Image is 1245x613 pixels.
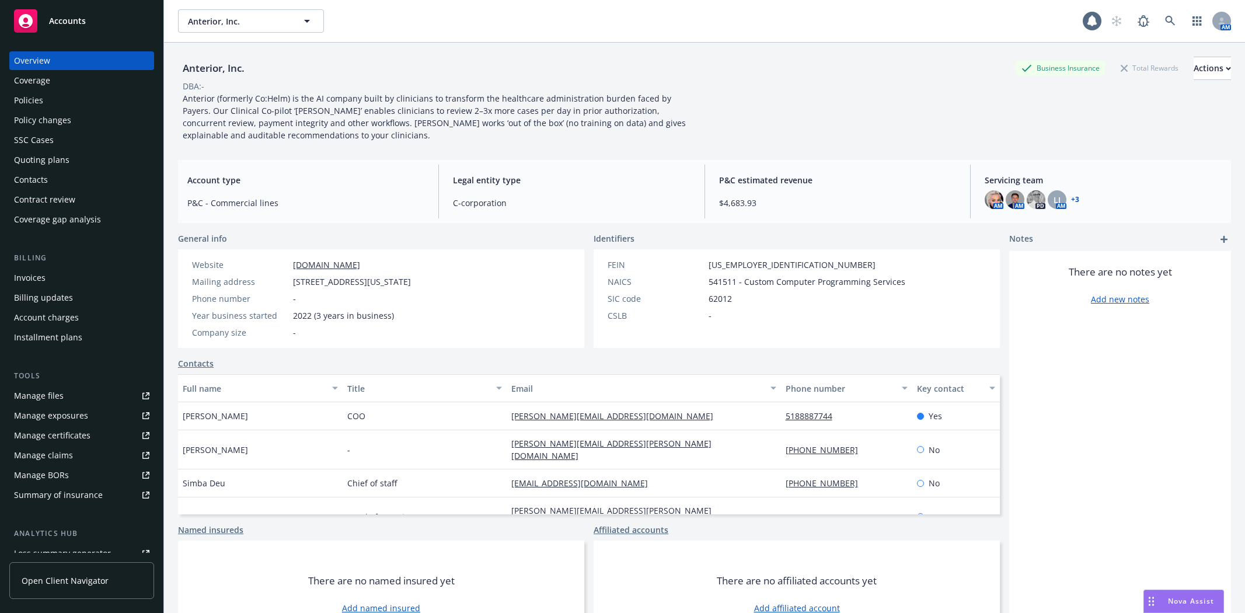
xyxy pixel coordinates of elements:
[912,374,1000,402] button: Key contact
[9,190,154,209] a: Contract review
[608,259,704,271] div: FEIN
[49,16,86,26] span: Accounts
[9,269,154,287] a: Invoices
[453,197,690,209] span: C-corporation
[9,486,154,504] a: Summary of insurance
[14,328,82,347] div: Installment plans
[9,426,154,445] a: Manage certificates
[929,444,940,456] span: No
[14,486,103,504] div: Summary of insurance
[709,276,905,288] span: 541511 - Custom Computer Programming Services
[347,410,365,422] span: COO
[347,511,411,523] span: Head of Security
[1132,9,1155,33] a: Report a Bug
[183,80,204,92] div: DBA: -
[347,382,490,395] div: Title
[14,91,43,110] div: Policies
[709,292,732,305] span: 62012
[183,444,248,456] span: [PERSON_NAME]
[1009,232,1033,246] span: Notes
[1159,9,1182,33] a: Search
[293,309,394,322] span: 2022 (3 years in business)
[14,151,69,169] div: Quoting plans
[1054,194,1061,206] span: LI
[1115,61,1184,75] div: Total Rewards
[178,61,249,76] div: Anterior, Inc.
[1217,232,1231,246] a: add
[985,190,1003,209] img: photo
[9,71,154,90] a: Coverage
[14,544,111,563] div: Loss summary generator
[14,406,88,425] div: Manage exposures
[14,269,46,287] div: Invoices
[9,51,154,70] a: Overview
[178,374,343,402] button: Full name
[9,406,154,425] a: Manage exposures
[192,276,288,288] div: Mailing address
[347,444,350,456] span: -
[9,370,154,382] div: Tools
[14,51,50,70] div: Overview
[14,170,48,189] div: Contacts
[786,410,842,422] a: 5188887744
[14,210,101,229] div: Coverage gap analysis
[1168,596,1214,606] span: Nova Assist
[9,386,154,405] a: Manage files
[608,292,704,305] div: SIC code
[14,288,73,307] div: Billing updates
[9,528,154,539] div: Analytics hub
[608,309,704,322] div: CSLB
[22,574,109,587] span: Open Client Navigator
[917,382,982,395] div: Key contact
[293,276,411,288] span: [STREET_ADDRESS][US_STATE]
[187,197,424,209] span: P&C - Commercial lines
[1143,590,1224,613] button: Nova Assist
[183,93,688,141] span: Anterior (formerly Co:Helm) is the AI company built by clinicians to transform the healthcare adm...
[14,426,90,445] div: Manage certificates
[1069,265,1172,279] span: There are no notes yet
[453,174,690,186] span: Legal entity type
[14,446,73,465] div: Manage claims
[183,511,248,523] span: [PERSON_NAME]
[14,466,69,485] div: Manage BORs
[1105,9,1128,33] a: Start snowing
[511,505,712,528] a: [PERSON_NAME][EMAIL_ADDRESS][PERSON_NAME][DOMAIN_NAME]
[1194,57,1231,80] button: Actions
[9,328,154,347] a: Installment plans
[511,438,712,461] a: [PERSON_NAME][EMAIL_ADDRESS][PERSON_NAME][DOMAIN_NAME]
[178,357,214,370] a: Contacts
[511,478,657,489] a: [EMAIL_ADDRESS][DOMAIN_NAME]
[717,574,877,588] span: There are no affiliated accounts yet
[786,444,867,455] a: [PHONE_NUMBER]
[985,174,1222,186] span: Servicing team
[14,71,50,90] div: Coverage
[9,151,154,169] a: Quoting plans
[608,276,704,288] div: NAICS
[9,466,154,485] a: Manage BORs
[178,524,243,536] a: Named insureds
[709,259,876,271] span: [US_EMPLOYER_IDENTIFICATION_NUMBER]
[1027,190,1045,209] img: photo
[786,382,895,395] div: Phone number
[781,374,912,402] button: Phone number
[187,174,424,186] span: Account type
[14,386,64,405] div: Manage files
[183,382,325,395] div: Full name
[507,374,780,402] button: Email
[14,308,79,327] div: Account charges
[188,15,289,27] span: Anterior, Inc.
[594,524,668,536] a: Affiliated accounts
[719,174,956,186] span: P&C estimated revenue
[786,511,842,523] a: 2155272193
[786,478,867,489] a: [PHONE_NUMBER]
[929,410,942,422] span: Yes
[9,288,154,307] a: Billing updates
[511,382,763,395] div: Email
[1144,590,1159,612] div: Drag to move
[183,410,248,422] span: [PERSON_NAME]
[183,477,225,489] span: Simba Deu
[9,210,154,229] a: Coverage gap analysis
[9,91,154,110] a: Policies
[293,259,360,270] a: [DOMAIN_NAME]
